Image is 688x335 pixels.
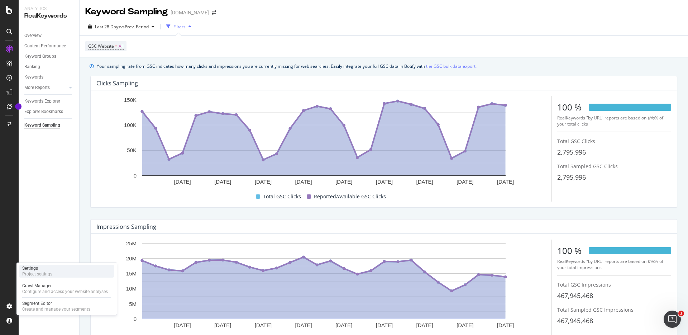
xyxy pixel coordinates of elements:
[457,322,473,328] text: [DATE]
[24,42,74,50] a: Content Performance
[557,138,595,145] span: Total GSC Clicks
[19,265,114,278] a: SettingsProject settings
[214,179,231,185] text: [DATE]
[24,98,60,105] div: Keywords Explorer
[119,41,124,51] span: All
[124,97,137,103] text: 150K
[24,63,40,71] div: Ranking
[416,322,433,328] text: [DATE]
[557,281,611,288] span: Total GSC Impressions
[22,301,90,306] div: Segment Editor
[416,179,433,185] text: [DATE]
[335,322,352,328] text: [DATE]
[24,6,73,12] div: Analytics
[557,173,586,181] span: 2,795,996
[22,306,90,312] div: Create and manage your segments
[129,301,137,307] text: 5M
[19,300,114,313] a: Segment EditorCreate and manage your segments
[115,43,118,49] span: =
[24,84,50,91] div: More Reports
[97,62,477,70] div: Your sampling rate from GSC indicates how many clicks and impressions you are currently missing f...
[134,316,137,322] text: 0
[126,286,137,292] text: 10M
[22,289,108,294] div: Configure and access your website analyses
[648,258,655,264] i: this
[255,322,272,328] text: [DATE]
[557,163,618,170] span: Total Sampled GSC Clicks
[127,147,137,154] text: 50K
[24,98,74,105] a: Keywords Explorer
[24,63,74,71] a: Ranking
[24,32,74,39] a: Overview
[24,108,74,115] a: Explorer Bookmarks
[557,291,593,300] span: 467,945,468
[376,179,393,185] text: [DATE]
[557,101,582,113] div: 100 %
[124,122,137,128] text: 100K
[22,271,52,277] div: Project settings
[24,84,67,91] a: More Reports
[678,311,684,316] span: 1
[22,283,108,289] div: Crawl Manager
[376,322,393,328] text: [DATE]
[163,21,194,32] button: Filters
[24,74,43,81] div: Keywords
[126,255,137,261] text: 20M
[15,103,21,110] div: Tooltip anchor
[557,148,586,156] span: 2,795,996
[557,245,582,257] div: 100 %
[214,322,231,328] text: [DATE]
[126,270,137,277] text: 15M
[96,96,551,191] svg: A chart.
[557,306,634,313] span: Total Sampled GSC Impressions
[263,192,301,201] span: Total GSC Clicks
[85,21,157,32] button: Last 28 DaysvsPrev. Period
[664,311,681,328] iframe: Intercom live chat
[295,179,312,185] text: [DATE]
[557,258,671,270] div: RealKeywords "by URL" reports are based on % of your total impressions
[24,122,74,129] a: Keyword Sampling
[174,322,191,328] text: [DATE]
[426,62,477,70] a: the GSC bulk data export.
[314,192,386,201] span: Reported/Available GSC Clicks
[24,53,56,60] div: Keyword Groups
[24,12,73,20] div: RealKeywords
[90,62,678,70] div: info banner
[120,24,149,30] span: vs Prev. Period
[24,42,66,50] div: Content Performance
[497,179,514,185] text: [DATE]
[22,265,52,271] div: Settings
[24,32,42,39] div: Overview
[557,115,671,127] div: RealKeywords "by URL" reports are based on % of your total clicks
[85,6,168,18] div: Keyword Sampling
[24,108,63,115] div: Explorer Bookmarks
[24,122,60,129] div: Keyword Sampling
[24,74,74,81] a: Keywords
[134,173,137,179] text: 0
[173,24,186,30] div: Filters
[457,179,473,185] text: [DATE]
[171,9,209,16] div: [DOMAIN_NAME]
[557,316,593,325] span: 467,945,468
[335,179,352,185] text: [DATE]
[497,322,514,328] text: [DATE]
[19,282,114,295] a: Crawl ManagerConfigure and access your website analyses
[88,43,114,49] span: GSC Website
[255,179,272,185] text: [DATE]
[212,10,216,15] div: arrow-right-arrow-left
[96,240,551,335] svg: A chart.
[174,179,191,185] text: [DATE]
[96,223,156,230] div: Impressions Sampling
[295,322,312,328] text: [DATE]
[95,24,120,30] span: Last 28 Days
[126,240,137,246] text: 25M
[24,53,74,60] a: Keyword Groups
[96,80,138,87] div: Clicks Sampling
[648,115,655,121] i: this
